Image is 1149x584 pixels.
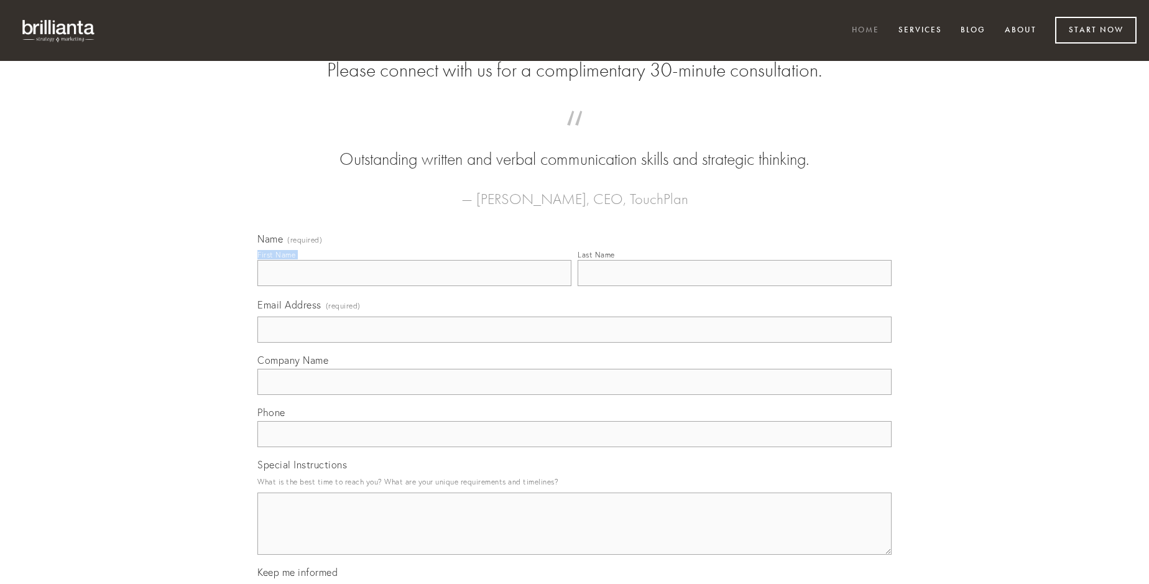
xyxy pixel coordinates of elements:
[257,473,892,490] p: What is the best time to reach you? What are your unique requirements and timelines?
[257,566,338,578] span: Keep me informed
[578,250,615,259] div: Last Name
[844,21,887,41] a: Home
[277,172,872,211] figcaption: — [PERSON_NAME], CEO, TouchPlan
[257,354,328,366] span: Company Name
[326,297,361,314] span: (required)
[257,233,283,245] span: Name
[890,21,950,41] a: Services
[287,236,322,244] span: (required)
[277,123,872,147] span: “
[257,406,285,419] span: Phone
[997,21,1045,41] a: About
[257,58,892,82] h2: Please connect with us for a complimentary 30-minute consultation.
[257,458,347,471] span: Special Instructions
[257,299,321,311] span: Email Address
[277,123,872,172] blockquote: Outstanding written and verbal communication skills and strategic thinking.
[953,21,994,41] a: Blog
[12,12,106,49] img: brillianta - research, strategy, marketing
[1055,17,1137,44] a: Start Now
[257,250,295,259] div: First Name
